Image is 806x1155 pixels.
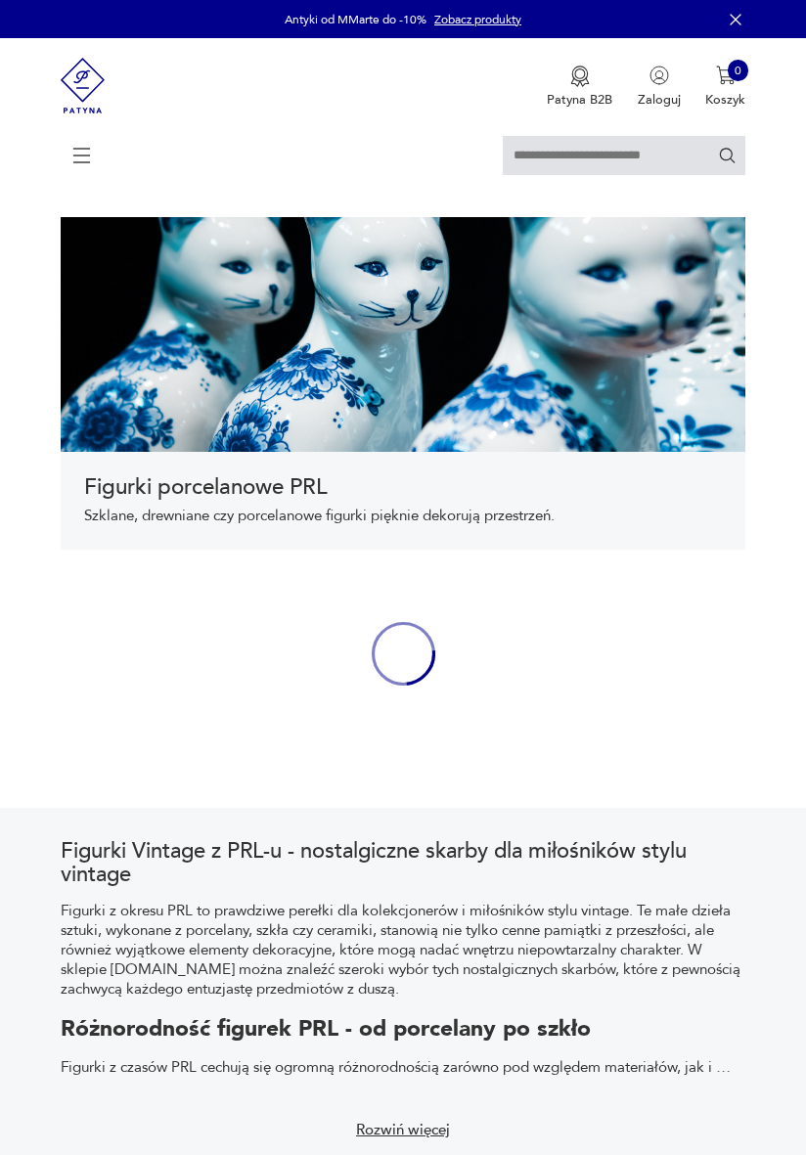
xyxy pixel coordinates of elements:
div: oval-loading [372,575,435,733]
button: Szukaj [718,146,737,164]
h1: Figurki porcelanowe PRL [84,475,722,499]
img: Patyna - sklep z meblami i dekoracjami vintage [61,38,106,133]
div: 0 [728,60,749,81]
button: Zaloguj [638,66,681,109]
p: Figurki z okresu PRL to prawdziwe perełki dla kolekcjonerów i miłośników stylu vintage. Te małe d... [61,902,745,1000]
img: Ikona koszyka [716,66,736,85]
p: Patyna B2B [547,91,612,109]
button: Rozwiń więcej [343,1109,463,1154]
p: Koszyk [705,91,745,109]
p: Antyki od MMarte do -10% [285,12,426,27]
p: Zaloguj [638,91,681,109]
img: Figurki vintage [61,217,745,452]
button: 0Koszyk [705,66,745,109]
button: Patyna B2B [547,66,612,109]
a: Zobacz produkty [434,12,521,27]
img: Ikonka użytkownika [649,66,669,85]
img: Ikona medalu [570,66,590,87]
h2: Figurki Vintage z PRL-u - nostalgiczne skarby dla miłośników stylu vintage [61,839,745,886]
h2: Różnorodność figurek PRL - od porcelany po szkło [61,1019,745,1039]
a: Ikona medaluPatyna B2B [547,66,612,109]
p: Szklane, drewniane czy porcelanowe figurki pięknie dekorują przestrzeń. [84,507,722,526]
p: Figurki z czasów PRL cechują się ogromną różnorodnością zarówno pod względem materiałów, jak i st... [61,1058,745,1078]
